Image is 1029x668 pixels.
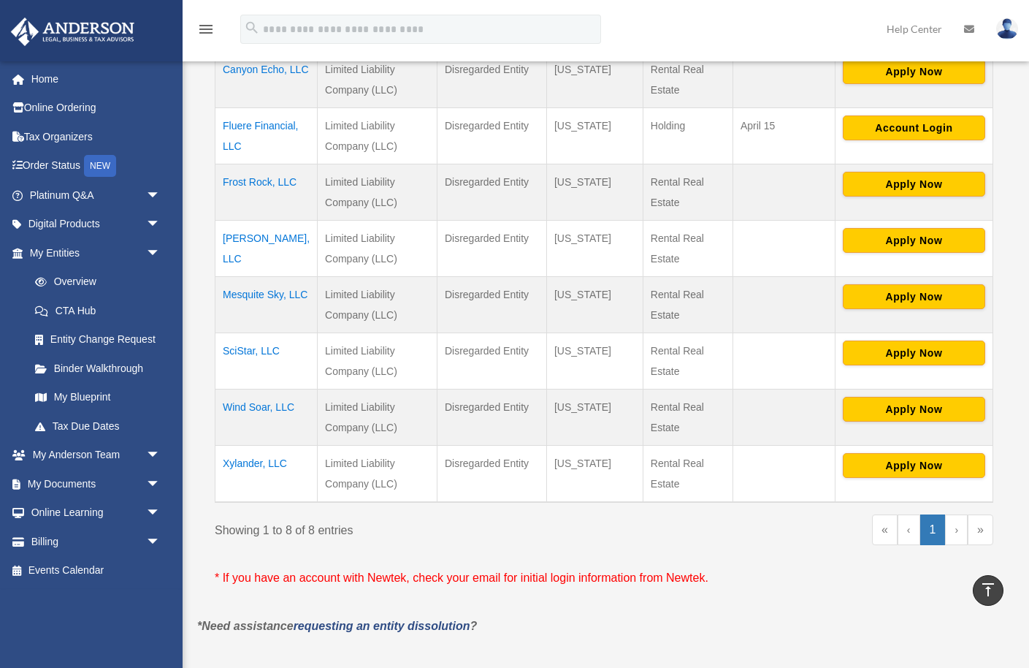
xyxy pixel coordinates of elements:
a: Billingarrow_drop_down [10,527,183,556]
td: [US_STATE] [546,164,643,221]
span: arrow_drop_down [146,210,175,240]
a: Previous [898,515,920,545]
a: Entity Change Request [20,325,175,354]
a: Order StatusNEW [10,151,183,181]
span: arrow_drop_down [146,469,175,499]
i: vertical_align_top [979,581,997,599]
span: arrow_drop_down [146,181,175,210]
td: Rental Real Estate [643,221,732,277]
img: Anderson Advisors Platinum Portal [7,18,139,46]
a: Tax Due Dates [20,411,175,441]
td: Canyon Echo, LLC [215,51,318,108]
td: [US_STATE] [546,221,643,277]
td: Disregarded Entity [437,108,546,164]
p: * If you have an account with Newtek, check your email for initial login information from Newtek. [215,568,993,588]
div: Showing 1 to 8 of 8 entries [215,515,593,541]
td: [US_STATE] [546,446,643,503]
td: Rental Real Estate [643,390,732,446]
td: Rental Real Estate [643,446,732,503]
a: requesting an entity dissolution [294,620,470,632]
a: My Documentsarrow_drop_down [10,469,183,498]
td: [US_STATE] [546,51,643,108]
td: Disregarded Entity [437,51,546,108]
button: Apply Now [843,228,985,253]
span: arrow_drop_down [146,527,175,557]
a: menu [197,26,215,38]
a: My Anderson Teamarrow_drop_down [10,441,183,470]
button: Apply Now [843,172,985,197]
button: Account Login [843,115,985,140]
button: Apply Now [843,59,985,84]
td: Limited Liability Company (LLC) [318,108,437,164]
td: Fluere Financial, LLC [215,108,318,164]
span: arrow_drop_down [146,441,175,471]
td: Disregarded Entity [437,164,546,221]
a: Online Ordering [10,94,183,123]
a: Account Login [843,121,985,133]
a: My Blueprint [20,383,175,412]
a: Events Calendar [10,556,183,585]
button: Apply Now [843,397,985,422]
td: [US_STATE] [546,333,643,390]
a: First [872,515,898,545]
td: Disregarded Entity [437,446,546,503]
a: Next [945,515,968,545]
td: Disregarded Entity [437,277,546,333]
span: arrow_drop_down [146,238,175,268]
a: Overview [20,267,168,297]
button: Apply Now [843,453,985,478]
td: SciStar, LLC [215,333,318,390]
td: Limited Liability Company (LLC) [318,446,437,503]
i: search [244,20,260,36]
td: Rental Real Estate [643,51,732,108]
a: CTA Hub [20,296,175,325]
a: 1 [920,515,946,545]
td: Disregarded Entity [437,390,546,446]
a: Platinum Q&Aarrow_drop_down [10,181,183,210]
button: Apply Now [843,341,985,365]
a: vertical_align_top [973,575,1003,606]
td: [PERSON_NAME], LLC [215,221,318,277]
td: Limited Liability Company (LLC) [318,164,437,221]
a: Last [968,515,993,545]
div: NEW [84,155,116,177]
a: My Entitiesarrow_drop_down [10,238,175,267]
em: *Need assistance ? [197,620,477,632]
td: Rental Real Estate [643,277,732,333]
td: Limited Liability Company (LLC) [318,333,437,390]
td: Limited Liability Company (LLC) [318,277,437,333]
a: Tax Organizers [10,122,183,151]
td: Frost Rock, LLC [215,164,318,221]
td: Wind Soar, LLC [215,390,318,446]
td: Holding [643,108,732,164]
img: User Pic [996,18,1018,39]
td: Limited Liability Company (LLC) [318,51,437,108]
td: Limited Liability Company (LLC) [318,390,437,446]
a: Binder Walkthrough [20,354,175,383]
a: Digital Productsarrow_drop_down [10,210,183,239]
td: [US_STATE] [546,108,643,164]
a: Home [10,64,183,94]
td: Mesquite Sky, LLC [215,277,318,333]
td: Limited Liability Company (LLC) [318,221,437,277]
td: Disregarded Entity [437,333,546,390]
a: Online Learningarrow_drop_down [10,498,183,528]
button: Apply Now [843,284,985,309]
td: Rental Real Estate [643,333,732,390]
i: menu [197,20,215,38]
span: arrow_drop_down [146,498,175,528]
td: [US_STATE] [546,277,643,333]
td: Disregarded Entity [437,221,546,277]
td: Xylander, LLC [215,446,318,503]
td: [US_STATE] [546,390,643,446]
td: Rental Real Estate [643,164,732,221]
td: April 15 [732,108,835,164]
